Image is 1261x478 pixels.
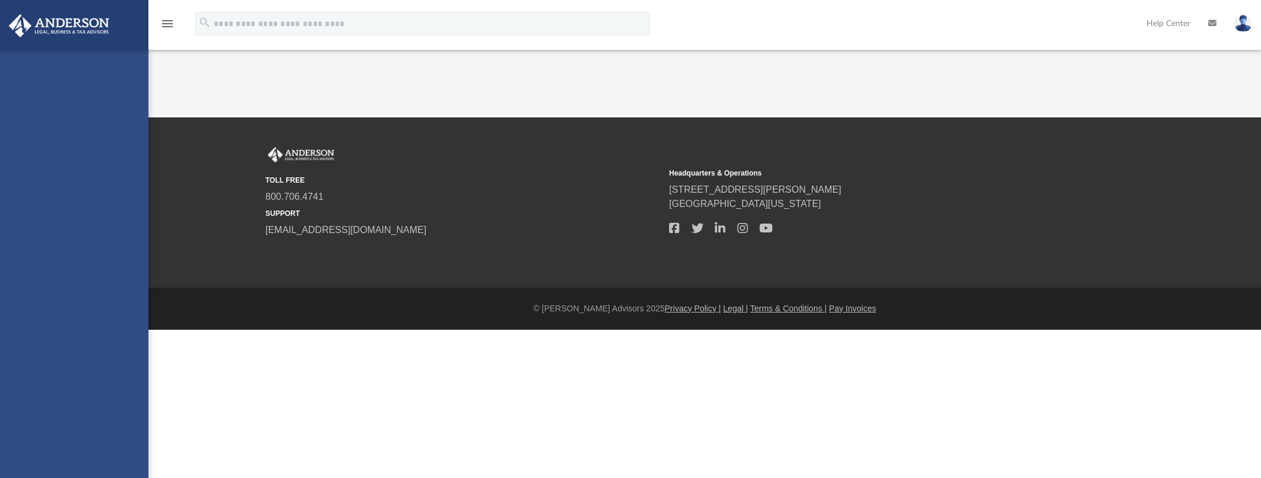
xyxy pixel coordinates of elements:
a: Privacy Policy | [665,304,721,313]
small: Headquarters & Operations [669,168,1064,179]
i: menu [160,17,175,31]
div: © [PERSON_NAME] Advisors 2025 [148,302,1261,315]
a: 800.706.4741 [265,192,324,202]
a: [EMAIL_ADDRESS][DOMAIN_NAME] [265,225,426,235]
small: TOLL FREE [265,175,661,186]
img: Anderson Advisors Platinum Portal [5,14,113,37]
a: Terms & Conditions | [750,304,827,313]
a: menu [160,23,175,31]
a: Legal | [723,304,748,313]
img: Anderson Advisors Platinum Portal [265,147,337,162]
img: User Pic [1234,15,1252,32]
a: Pay Invoices [829,304,876,313]
a: [STREET_ADDRESS][PERSON_NAME] [669,184,841,195]
a: [GEOGRAPHIC_DATA][US_STATE] [669,199,821,209]
i: search [198,16,211,29]
small: SUPPORT [265,208,661,219]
